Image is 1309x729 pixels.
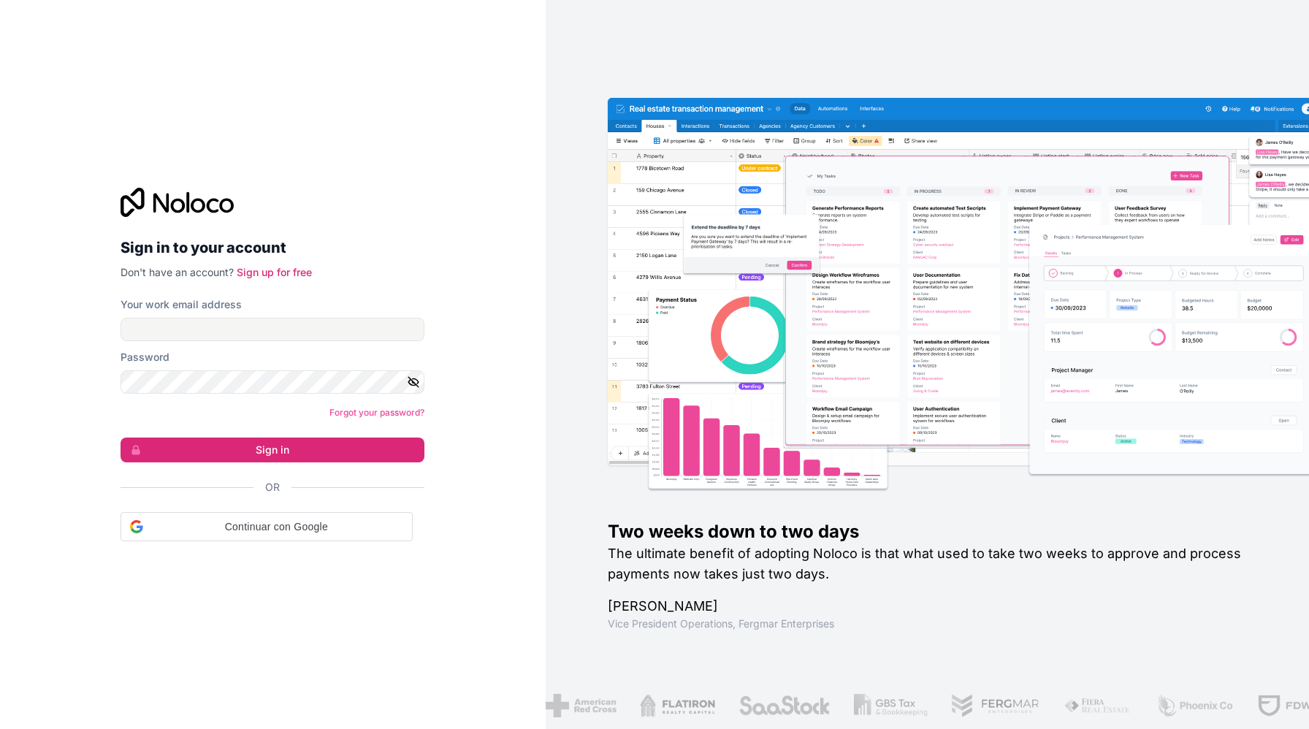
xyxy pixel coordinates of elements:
h1: Vice President Operations , Fergmar Enterprises [608,617,1262,631]
img: /assets/fiera-fwj2N5v4.png [1047,694,1116,717]
span: Continuar con Google [149,519,403,535]
img: /assets/fergmar-CudnrXN5.png [935,694,1024,717]
a: Sign up for free [237,266,312,278]
h1: Two weeks down to two days [608,520,1262,543]
img: /assets/phoenix-BREaitsQ.png [1139,694,1218,717]
img: /assets/saastock-C6Zbiodz.png [722,694,814,717]
h2: The ultimate benefit of adopting Noloco is that what used to take two weeks to approve and proces... [608,543,1262,584]
a: Forgot your password? [329,407,424,418]
input: Email address [121,318,424,341]
h1: [PERSON_NAME] [608,596,1262,617]
label: Your work email address [121,297,242,312]
img: /assets/flatiron-C8eUkumj.png [623,694,699,717]
div: Continuar con Google [121,512,413,541]
img: /assets/gbstax-C-GtDUiK.png [837,694,912,717]
input: Password [121,370,424,394]
span: Or [265,480,280,495]
img: /assets/american-red-cross-BAupjrZR.png [529,694,600,717]
button: Sign in [121,438,424,462]
label: Password [121,350,169,364]
h2: Sign in to your account [121,234,424,261]
span: Don't have an account? [121,266,234,278]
